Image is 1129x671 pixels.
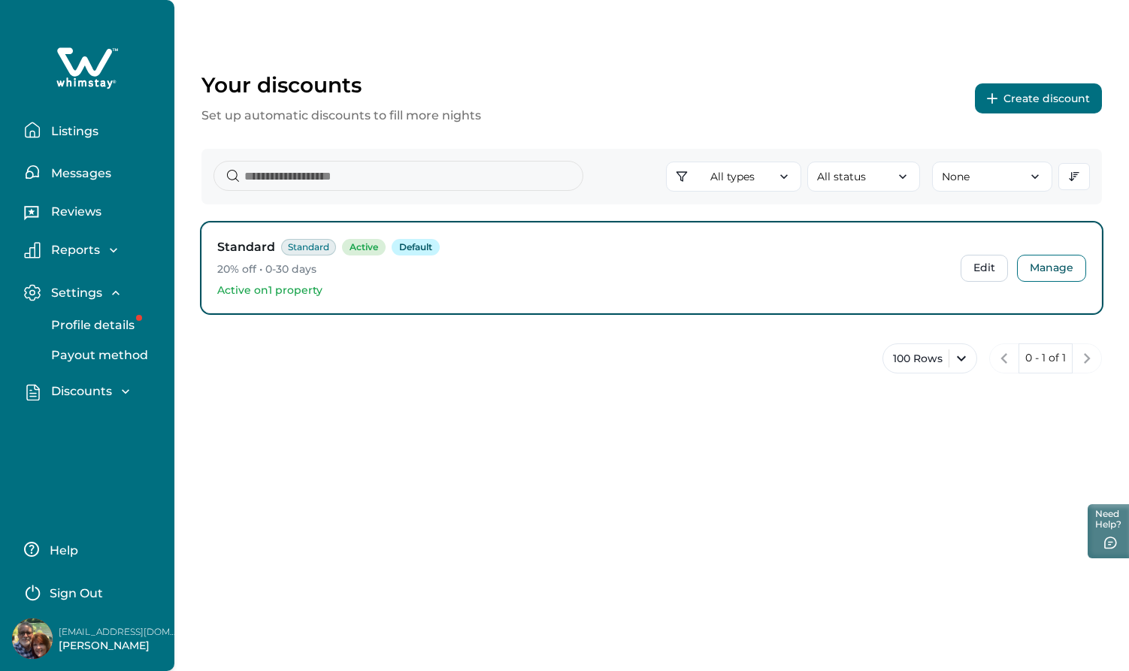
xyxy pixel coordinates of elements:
[24,534,157,564] button: Help
[989,343,1019,373] button: previous page
[59,639,179,654] p: [PERSON_NAME]
[975,83,1102,113] button: Create discount
[24,199,162,229] button: Reviews
[47,243,100,258] p: Reports
[47,318,135,333] p: Profile details
[392,239,440,255] span: Default
[47,204,101,219] p: Reviews
[1025,351,1066,366] p: 0 - 1 of 1
[201,72,481,98] p: Your discounts
[1019,343,1073,373] button: 0 - 1 of 1
[47,286,102,301] p: Settings
[59,624,179,639] p: [EMAIL_ADDRESS][DOMAIN_NAME]
[47,348,148,363] p: Payout method
[35,310,173,340] button: Profile details
[24,383,162,400] button: Discounts
[882,343,977,373] button: 100 Rows
[342,239,386,255] span: Active
[47,384,112,399] p: Discounts
[24,284,162,301] button: Settings
[217,262,949,277] p: 20% off • 0-30 days
[1017,255,1086,282] button: Manage
[45,543,78,558] p: Help
[24,157,162,187] button: Messages
[1072,343,1102,373] button: next page
[217,238,275,256] h3: Standard
[201,107,481,125] p: Set up automatic discounts to fill more nights
[35,340,173,370] button: Payout method
[24,576,157,606] button: Sign Out
[217,283,949,298] p: Active on 1 property
[24,115,162,145] button: Listings
[50,586,103,601] p: Sign Out
[47,124,98,139] p: Listings
[24,310,162,370] div: Settings
[281,239,336,255] span: Standard
[24,242,162,258] button: Reports
[961,255,1008,282] button: Edit
[12,618,53,659] img: Whimstay Host
[47,166,111,181] p: Messages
